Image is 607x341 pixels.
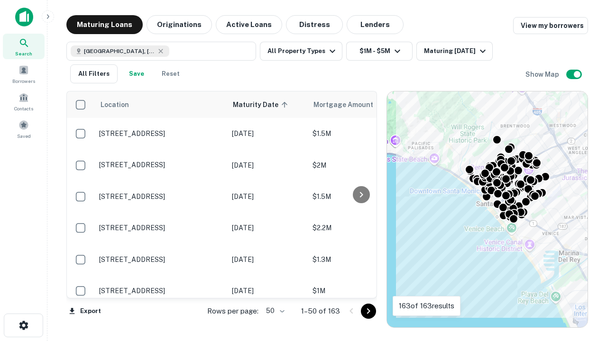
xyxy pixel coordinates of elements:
p: 1–50 of 163 [301,305,340,317]
button: Active Loans [216,15,282,34]
span: Mortgage Amount [313,99,386,110]
button: Lenders [347,15,404,34]
span: Saved [17,132,31,140]
button: Save your search to get updates of matches that match your search criteria. [121,64,152,83]
div: Maturing [DATE] [424,45,488,57]
a: Search [3,34,45,59]
p: $1.5M [313,191,407,202]
p: [STREET_ADDRESS] [99,129,222,138]
button: Export [66,304,103,318]
p: [STREET_ADDRESS] [99,224,222,232]
p: $2M [313,160,407,170]
button: Go to next page [361,304,376,319]
span: Search [15,50,32,57]
p: [DATE] [232,191,303,202]
a: View my borrowers [513,17,588,34]
p: [DATE] [232,254,303,265]
th: Maturity Date [227,91,308,118]
iframe: Chat Widget [560,235,607,280]
p: $1.3M [313,254,407,265]
span: [GEOGRAPHIC_DATA], [GEOGRAPHIC_DATA], [GEOGRAPHIC_DATA] [84,47,155,55]
div: 50 [262,304,286,318]
button: All Property Types [260,42,342,61]
button: Maturing [DATE] [416,42,493,61]
button: $1M - $5M [346,42,413,61]
p: [DATE] [232,286,303,296]
button: Distress [286,15,343,34]
p: [STREET_ADDRESS] [99,192,222,201]
p: [DATE] [232,223,303,233]
a: Borrowers [3,61,45,87]
p: [DATE] [232,160,303,170]
button: Maturing Loans [66,15,143,34]
p: Rows per page: [207,305,258,317]
p: [STREET_ADDRESS] [99,255,222,264]
th: Mortgage Amount [308,91,412,118]
span: Maturity Date [233,99,291,110]
img: capitalize-icon.png [15,8,33,27]
h6: Show Map [525,69,561,80]
div: 0 0 [387,91,588,327]
button: Reset [156,64,186,83]
p: [DATE] [232,128,303,139]
span: Location [100,99,129,110]
p: [STREET_ADDRESS] [99,287,222,295]
button: Originations [147,15,212,34]
th: Location [94,91,227,118]
span: Borrowers [12,77,35,85]
button: All Filters [70,64,118,83]
button: [GEOGRAPHIC_DATA], [GEOGRAPHIC_DATA], [GEOGRAPHIC_DATA] [66,42,256,61]
p: $1.5M [313,128,407,139]
p: $2.2M [313,223,407,233]
p: [STREET_ADDRESS] [99,161,222,169]
span: Contacts [14,105,33,112]
a: Contacts [3,89,45,114]
p: 163 of 163 results [399,300,454,312]
p: $1M [313,286,407,296]
a: Saved [3,116,45,142]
